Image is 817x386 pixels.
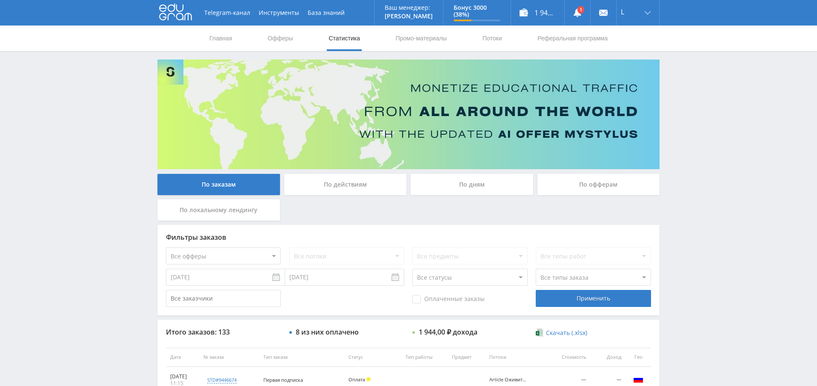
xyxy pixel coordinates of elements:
a: Реферальная программа [537,26,608,51]
p: [PERSON_NAME] [385,13,433,20]
p: Бонус 3000 (38%) [454,4,500,18]
a: Офферы [267,26,294,51]
span: Оплаченные заказы [412,295,485,304]
div: По действиям [284,174,407,195]
div: По дням [411,174,533,195]
div: Применить [536,290,651,307]
a: Промо-материалы [395,26,448,51]
input: Все заказчики [166,290,281,307]
div: Фильтры заказов [166,233,651,241]
p: Ваш менеджер: [385,4,433,11]
a: Статистика [328,26,361,51]
a: Главная [209,26,233,51]
img: Banner [157,60,660,169]
div: По заказам [157,174,280,195]
div: По локальному лендингу [157,199,280,221]
span: L [621,9,624,15]
div: По офферам [537,174,660,195]
a: Потоки [482,26,503,51]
